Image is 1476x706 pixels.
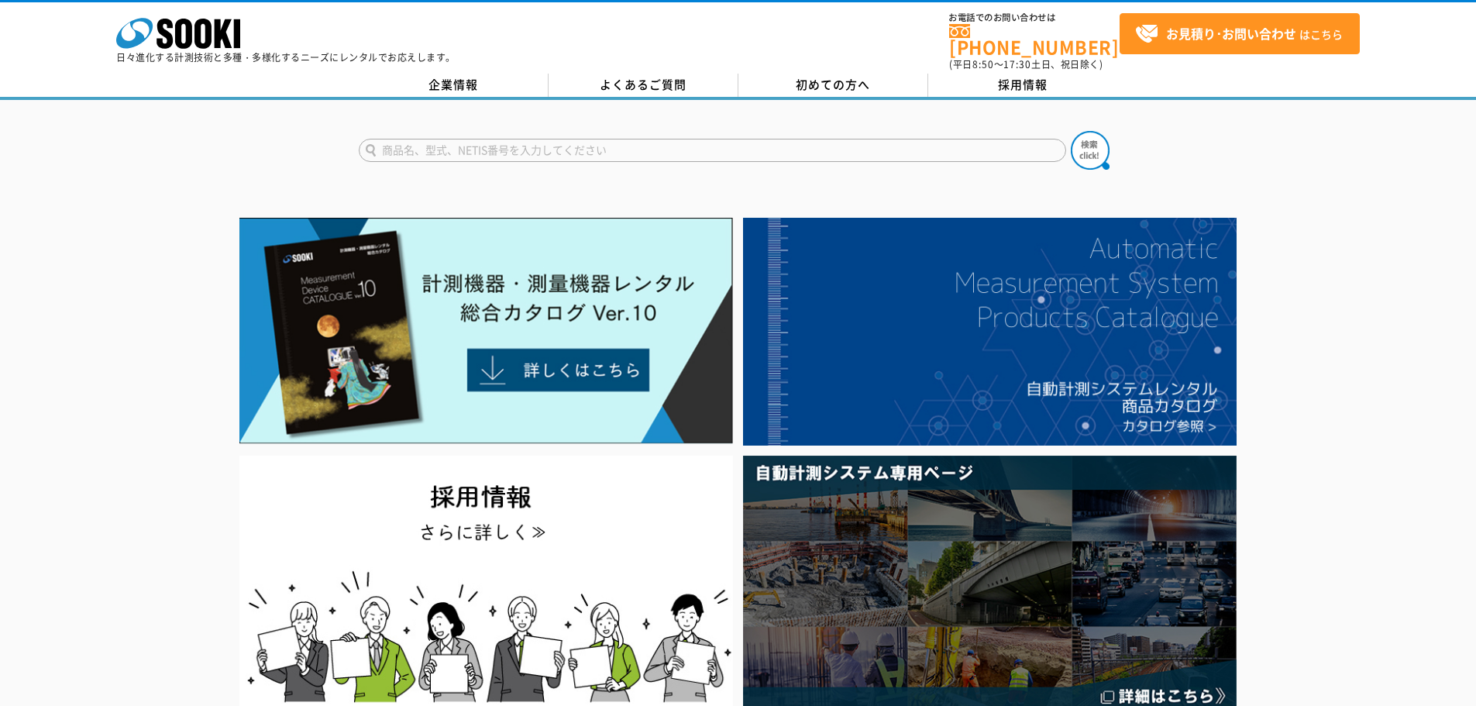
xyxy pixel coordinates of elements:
[949,57,1103,71] span: (平日 ～ 土日、祝日除く)
[1135,22,1343,46] span: はこちら
[1166,24,1296,43] strong: お見積り･お問い合わせ
[359,74,549,97] a: 企業情報
[359,139,1066,162] input: 商品名、型式、NETIS番号を入力してください
[949,24,1120,56] a: [PHONE_NUMBER]
[743,218,1237,446] img: 自動計測システムカタログ
[239,218,733,444] img: Catalog Ver10
[549,74,738,97] a: よくあるご質問
[738,74,928,97] a: 初めての方へ
[116,53,456,62] p: 日々進化する計測技術と多種・多様化するニーズにレンタルでお応えします。
[949,13,1120,22] span: お電話でのお問い合わせは
[1003,57,1031,71] span: 17:30
[928,74,1118,97] a: 採用情報
[796,76,870,93] span: 初めての方へ
[1071,131,1110,170] img: btn_search.png
[972,57,994,71] span: 8:50
[1120,13,1360,54] a: お見積り･お問い合わせはこちら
